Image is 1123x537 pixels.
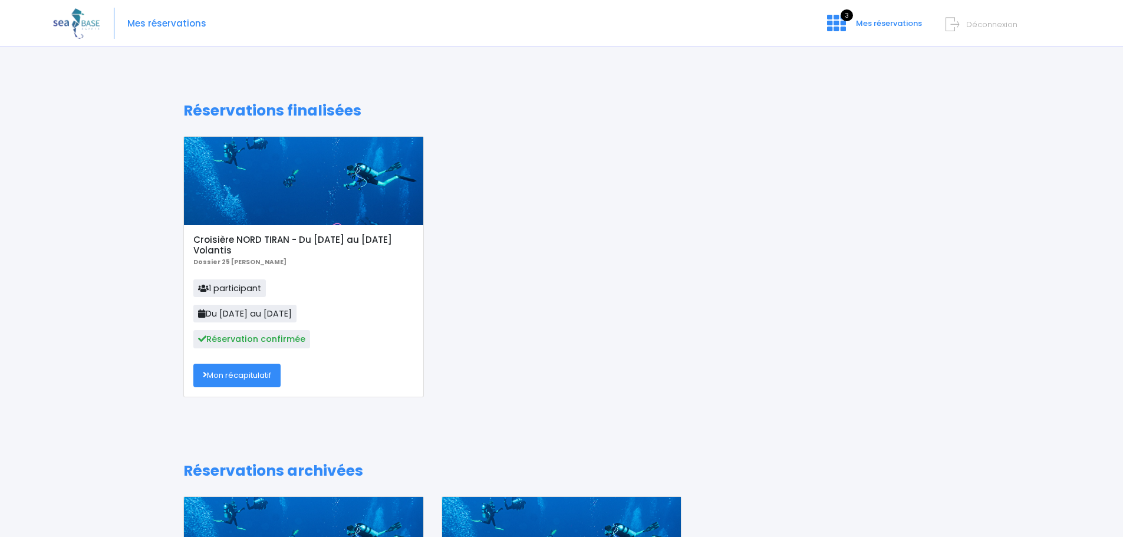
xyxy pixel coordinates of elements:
[818,22,929,33] a: 3 Mes réservations
[193,258,286,266] b: Dossier 25 [PERSON_NAME]
[193,305,297,322] span: Du [DATE] au [DATE]
[183,462,940,480] h1: Réservations archivées
[193,364,281,387] a: Mon récapitulatif
[841,9,853,21] span: 3
[193,330,310,348] span: Réservation confirmée
[966,19,1017,30] span: Déconnexion
[193,235,413,256] h5: Croisière NORD TIRAN - Du [DATE] au [DATE] Volantis
[856,18,922,29] span: Mes réservations
[183,102,940,120] h1: Réservations finalisées
[193,279,266,297] span: 1 participant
